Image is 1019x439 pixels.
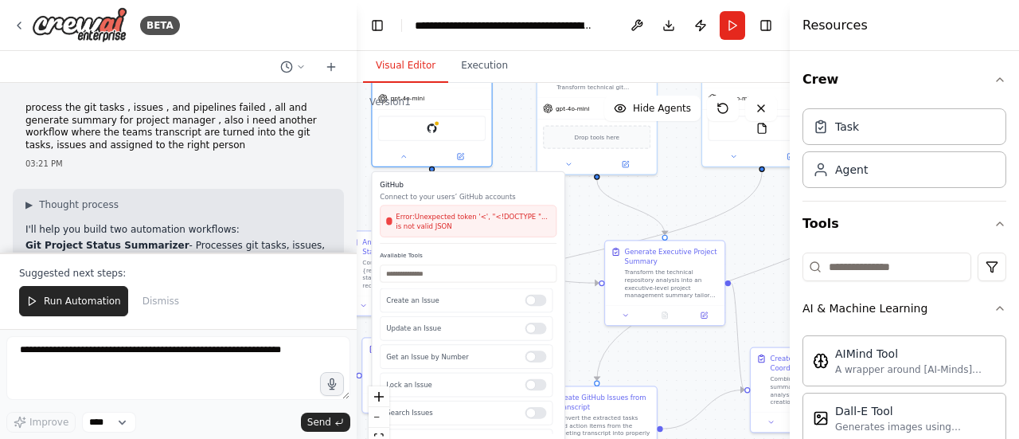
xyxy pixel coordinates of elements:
div: Create GitHub Issues from Transcript [556,393,650,412]
div: AIMind Tool [835,346,996,362]
g: Edge from 4b083cb1-e8a2-4d8c-b557-7c33e94c06ec to 98306e0f-583f-4a93-9683-9ed3c77a7a0d [592,172,893,381]
img: DallETool [813,410,829,426]
button: ▶Thought process [25,198,119,211]
button: Open in side panel [598,159,653,171]
g: Edge from f605c6c6-531e-4e94-9413-bbb830748033 to 6562af2a-4335-4c0d-b7b0-9b5e51eb9646 [417,172,767,332]
button: zoom in [369,386,389,407]
p: Search Issues [386,408,517,417]
button: Send [301,413,350,432]
button: Open in side panel [763,151,818,163]
p: I'll help you build two automation workflows: [25,224,331,237]
g: Edge from 78b03518-6d36-4bd7-8792-37e1d70420bd to 07a31445-078f-4e10-8b40-3591177365d5 [731,278,744,394]
div: Agent [835,162,868,178]
div: Analyze Git Repository Status [362,237,456,257]
button: Start a new chat [318,57,344,76]
div: Comprehensive analysis of {repository_name} repository status including: - Open and recently clos... [362,259,456,290]
div: Transform technical git repository data into executive-level summaries and actionable project ins... [556,84,650,92]
button: Open in side panel [433,151,488,163]
span: ▶ [25,198,33,211]
p: Get an Issue by Number [386,352,517,362]
div: Version 1 [369,96,411,108]
span: Thought process [39,198,119,211]
div: Generate Executive Project Summary [625,247,719,266]
p: Connect to your users’ GitHub accounts [380,191,556,201]
p: Lock an Issue [386,380,517,390]
h4: Resources [802,16,868,35]
h3: GitHub [380,180,556,190]
div: BETA [140,16,180,35]
img: FileReadTool [756,123,768,135]
g: Edge from 143425e3-c2ee-4f56-b29d-79221a66d755 to 78b03518-6d36-4bd7-8792-37e1d70420bd [592,179,670,234]
button: Execution [448,49,521,83]
div: Crew [802,102,1006,201]
button: Dismiss [135,286,187,316]
button: zoom out [369,407,389,428]
div: Task [835,119,859,135]
li: - Processes git tasks, issues, and failed pipelines for project manager summaries [25,240,331,265]
g: Edge from 98306e0f-583f-4a93-9683-9ed3c77a7a0d to 07a31445-078f-4e10-8b40-3591177365d5 [663,385,744,433]
p: process the git tasks , issues , and pipelines failed , all and generate summary for project mana... [25,102,331,151]
span: Dismiss [143,295,179,308]
div: gpt-4o-miniFileReadTool [701,56,822,167]
button: Tools [802,202,1006,246]
button: Improve [6,412,76,433]
div: Process Meeting TranscriptRead and analyze the team meeting transcript from {transcript_file_path... [361,337,482,414]
img: AIMindTool [813,353,829,369]
span: Drop tools here [575,132,619,142]
span: gpt-4o-mini [556,104,590,112]
span: Hide Agents [633,102,691,115]
span: Run Automation [44,295,121,308]
button: Open in side panel [687,310,720,322]
div: AI & Machine Learning [802,300,927,316]
div: Generates images using OpenAI's Dall-E model. [835,421,996,433]
button: AI & Machine Learning [802,288,1006,329]
div: Generate Executive Project SummaryTransform the technical repository analysis into an executive-l... [604,240,725,326]
button: Switch to previous chat [274,57,312,76]
nav: breadcrumb [415,18,594,33]
div: Transform technical git repository data into executive-level summaries and actionable project ins... [537,56,658,175]
img: Logo [32,7,127,43]
div: Transform the technical repository analysis into an executive-level project management summary ta... [625,268,719,300]
button: Hide right sidebar [755,14,777,37]
span: gpt-4o-mini [391,95,425,103]
div: Create Unified Project Coordination Report [770,354,864,373]
div: A wrapper around [AI-Minds]([URL][DOMAIN_NAME]). Useful for when you need answers to questions fr... [835,363,996,376]
img: GitHub [426,123,438,135]
p: Update an Issue [386,323,517,333]
button: Visual Editor [363,49,448,83]
button: Click to speak your automation idea [320,372,344,396]
p: Create an Issue [386,296,517,305]
button: No output available [644,310,685,322]
div: gpt-4o-miniGitHubGitHubConnect to your users’ GitHub accountsError:Unexpected token '<', "<!DOCTY... [371,56,492,167]
label: Available Tools [380,251,556,259]
p: Suggested next steps: [19,267,338,280]
span: Error: Unexpected token '<', "<!DOCTYPE "... is not valid JSON [396,211,550,230]
span: Send [307,416,331,429]
button: Hide left sidebar [366,14,388,37]
span: Improve [29,416,68,429]
button: Crew [802,57,1006,102]
div: 03:21 PM [25,158,331,170]
strong: Git Project Status Summarizer [25,240,189,251]
button: Hide Agents [604,96,701,121]
div: Create Unified Project Coordination ReportCombine the executive project summary from repository a... [750,347,871,433]
button: Run Automation [19,286,128,316]
div: Dall-E Tool [835,403,996,419]
div: Combine the executive project summary from repository analysis and the GitHub issue creation repo... [770,375,864,406]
